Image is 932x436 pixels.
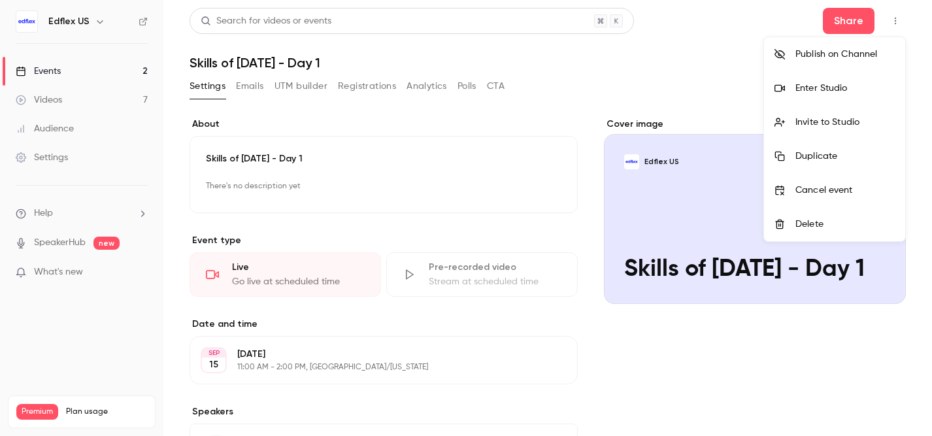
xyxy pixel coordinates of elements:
div: Cancel event [795,184,895,197]
div: Enter Studio [795,82,895,95]
div: Duplicate [795,150,895,163]
div: Invite to Studio [795,116,895,129]
div: Publish on Channel [795,48,895,61]
div: Delete [795,218,895,231]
